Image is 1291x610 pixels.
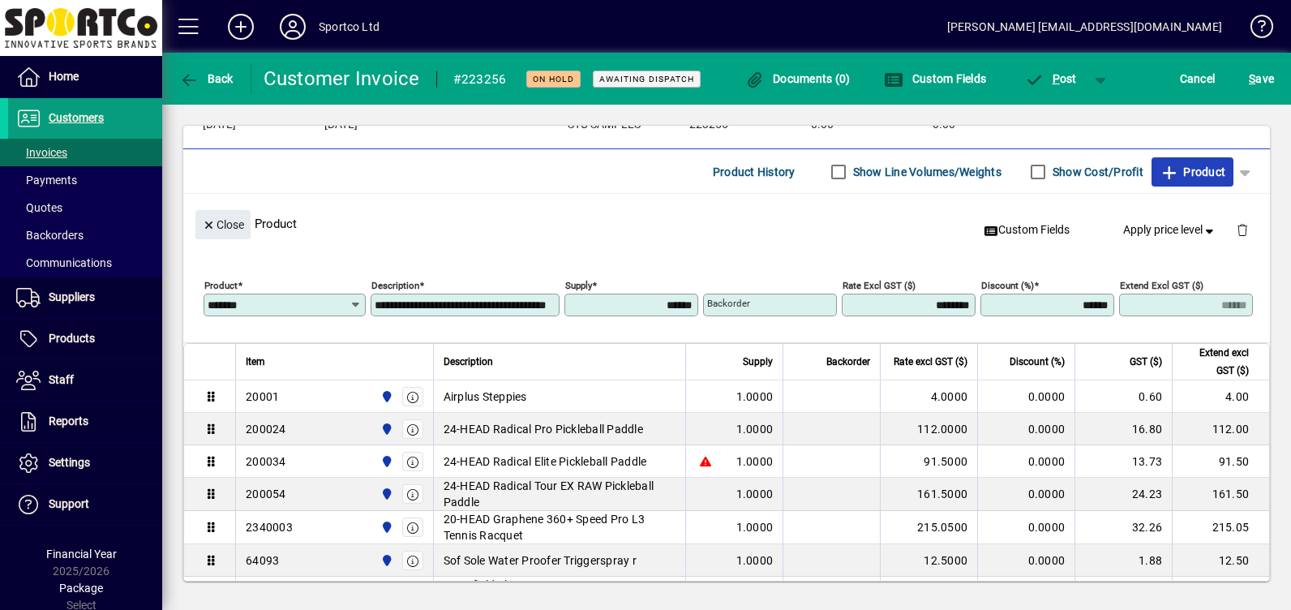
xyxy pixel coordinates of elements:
[947,14,1222,40] div: [PERSON_NAME] [EMAIL_ADDRESS][DOMAIN_NAME]
[1182,344,1249,380] span: Extend excl GST ($)
[1016,64,1085,93] button: Post
[215,12,267,41] button: Add
[453,67,507,92] div: #223256
[16,201,62,214] span: Quotes
[246,486,286,502] div: 200054
[49,332,95,345] span: Products
[743,353,773,371] span: Supply
[1074,511,1172,544] td: 32.26
[444,552,637,569] span: Sof Sole Water Proofer Triggerspray r
[843,280,916,291] mat-label: Rate excl GST ($)
[49,373,74,386] span: Staff
[1024,72,1077,85] span: ost
[16,146,67,159] span: Invoices
[1049,164,1143,180] label: Show Cost/Profit
[444,453,647,470] span: 24-HEAD Radical Elite Pickleball Paddle
[1130,353,1162,371] span: GST ($)
[1238,3,1271,56] a: Knowledge Base
[246,421,286,437] div: 200024
[1123,221,1217,238] span: Apply price level
[736,552,774,569] span: 1.0000
[246,519,293,535] div: 2340003
[246,552,279,569] div: 64093
[16,174,77,187] span: Payments
[8,194,162,221] a: Quotes
[246,353,265,371] span: Item
[977,445,1074,478] td: 0.0000
[977,577,1074,610] td: 0.0000
[1120,280,1203,291] mat-label: Extend excl GST ($)
[1152,157,1233,187] button: Product
[49,290,95,303] span: Suppliers
[1074,413,1172,445] td: 16.80
[16,256,112,269] span: Communications
[1074,577,1172,610] td: 1.50
[8,277,162,318] a: Suppliers
[1172,577,1269,610] td: 10.00
[319,14,380,40] div: Sportco Ltd
[376,518,395,536] span: Sportco Ltd Warehouse
[444,511,676,543] span: 20-HEAD Graphene 360+ Speed Pro L3 Tennis Racquet
[977,544,1074,577] td: 0.0000
[246,389,279,405] div: 20001
[1053,72,1060,85] span: P
[1172,544,1269,577] td: 12.50
[8,319,162,359] a: Products
[977,216,1076,245] button: Custom Fields
[977,478,1074,511] td: 0.0000
[376,485,395,503] span: Sportco Ltd Warehouse
[1223,210,1262,249] button: Delete
[376,552,395,569] span: Sportco Ltd Warehouse
[195,210,251,239] button: Close
[16,229,84,242] span: Backorders
[707,298,750,309] mat-label: Backorder
[1245,64,1278,93] button: Save
[1010,353,1065,371] span: Discount (%)
[1172,478,1269,511] td: 161.50
[267,12,319,41] button: Profile
[1180,66,1216,92] span: Cancel
[1074,445,1172,478] td: 13.73
[371,280,419,291] mat-label: Description
[264,66,420,92] div: Customer Invoice
[977,511,1074,544] td: 0.0000
[1172,445,1269,478] td: 91.50
[890,389,967,405] div: 4.0000
[1176,64,1220,93] button: Cancel
[565,280,592,291] mat-label: Supply
[49,70,79,83] span: Home
[1074,544,1172,577] td: 1.88
[8,57,162,97] a: Home
[246,453,286,470] div: 200034
[8,139,162,166] a: Invoices
[8,166,162,194] a: Payments
[183,194,1270,253] div: Product
[890,519,967,535] div: 215.0500
[890,552,967,569] div: 12.5000
[49,415,88,427] span: Reports
[444,577,676,609] span: Forcefield Shoe Crease Preventer Large Mens 11.5 - 14 r
[175,64,238,93] button: Back
[444,421,643,437] span: 24-HEAD Radical Pro Pickleball Paddle
[1223,222,1262,237] app-page-header-button: Delete
[49,456,90,469] span: Settings
[1172,413,1269,445] td: 112.00
[850,164,1001,180] label: Show Line Volumes/Weights
[890,486,967,502] div: 161.5000
[1117,216,1224,245] button: Apply price level
[204,280,238,291] mat-label: Product
[444,389,527,405] span: Airplus Steppies
[736,421,774,437] span: 1.0000
[736,519,774,535] span: 1.0000
[745,72,851,85] span: Documents (0)
[8,402,162,442] a: Reports
[8,221,162,249] a: Backorders
[49,497,89,510] span: Support
[736,486,774,502] span: 1.0000
[599,74,694,84] span: Awaiting Dispatch
[8,249,162,277] a: Communications
[977,380,1074,413] td: 0.0000
[1249,72,1255,85] span: S
[890,453,967,470] div: 91.5000
[376,420,395,438] span: Sportco Ltd Warehouse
